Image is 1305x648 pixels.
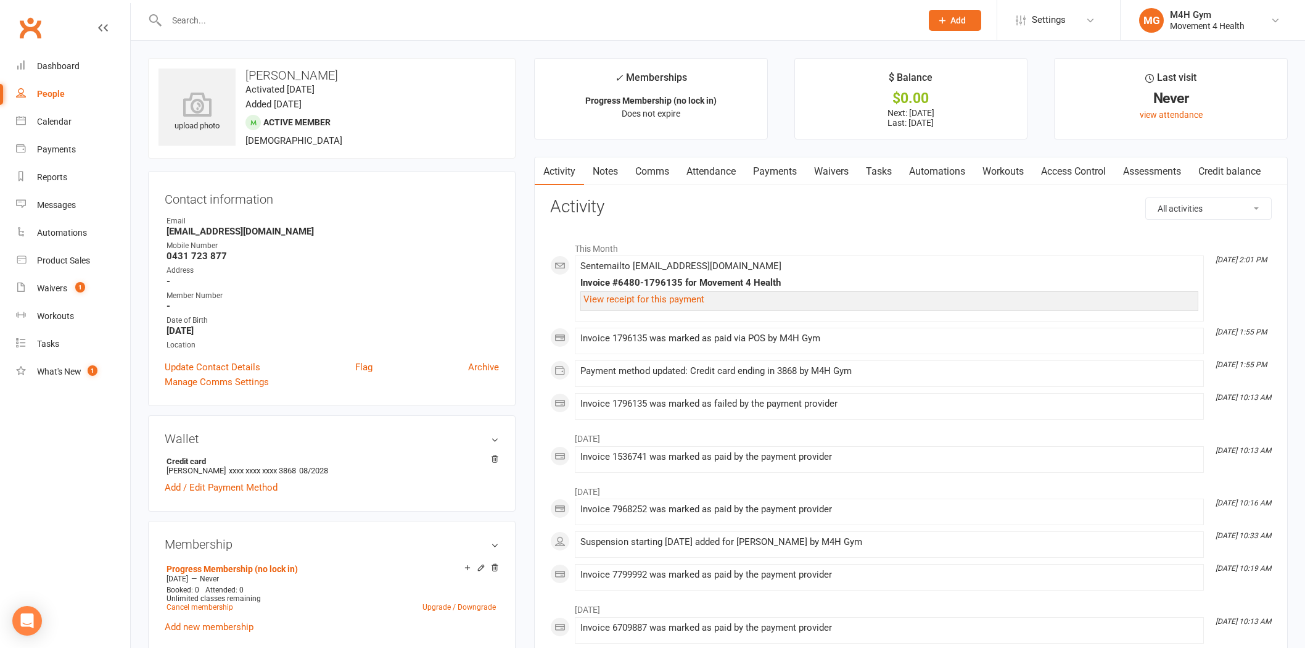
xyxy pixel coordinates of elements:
[165,432,499,446] h3: Wallet
[37,311,74,321] div: Workouts
[37,255,90,265] div: Product Sales
[627,157,678,186] a: Comms
[16,302,130,330] a: Workouts
[37,117,72,127] div: Calendar
[929,10,981,31] button: Add
[585,96,717,106] strong: Progress Membership (no lock in)
[580,399,1198,409] div: Invoice 1796135 was marked as failed by the payment provider
[167,276,499,287] strong: -
[167,315,499,326] div: Date of Birth
[1032,157,1114,186] a: Access Control
[165,375,269,389] a: Manage Comms Settings
[1216,499,1271,507] i: [DATE] 10:16 AM
[1216,328,1267,336] i: [DATE] 1:55 PM
[165,455,499,477] li: [PERSON_NAME]
[550,197,1272,217] h3: Activity
[744,157,805,186] a: Payments
[167,226,499,237] strong: [EMAIL_ADDRESS][DOMAIN_NAME]
[163,574,499,584] div: —
[468,360,499,375] a: Archive
[167,290,499,302] div: Member Number
[1066,92,1276,105] div: Never
[422,603,496,612] a: Upgrade / Downgrade
[1216,393,1271,402] i: [DATE] 10:13 AM
[584,157,627,186] a: Notes
[1139,8,1164,33] div: MG
[37,61,80,71] div: Dashboard
[205,586,244,594] span: Attended: 0
[583,294,704,305] a: View receipt for this payment
[167,594,261,603] span: Unlimited classes remaining
[37,144,76,154] div: Payments
[1170,20,1245,31] div: Movement 4 Health
[245,84,315,95] time: Activated [DATE]
[550,426,1272,446] li: [DATE]
[167,575,188,583] span: [DATE]
[16,52,130,80] a: Dashboard
[580,570,1198,580] div: Invoice 7799992 was marked as paid by the payment provider
[37,367,81,376] div: What's New
[1216,531,1271,540] i: [DATE] 10:33 AM
[167,215,499,227] div: Email
[200,575,219,583] span: Never
[535,157,584,186] a: Activity
[550,479,1272,499] li: [DATE]
[580,260,781,272] span: Sent email to [EMAIL_ADDRESS][DOMAIN_NAME]
[1216,617,1271,626] i: [DATE] 10:13 AM
[16,136,130,164] a: Payments
[1216,255,1267,264] i: [DATE] 2:01 PM
[580,333,1198,344] div: Invoice 1796135 was marked as paid via POS by M4H Gym
[37,200,76,210] div: Messages
[263,117,331,127] span: Active member
[16,219,130,247] a: Automations
[37,283,67,293] div: Waivers
[1216,564,1271,573] i: [DATE] 10:19 AM
[163,12,913,29] input: Search...
[299,466,328,475] span: 08/2028
[229,466,296,475] span: xxxx xxxx xxxx 3868
[1140,110,1203,120] a: view attendance
[622,109,680,118] span: Does not expire
[580,623,1198,633] div: Invoice 6709887 was marked as paid by the payment provider
[805,157,857,186] a: Waivers
[167,301,499,312] strong: -
[16,80,130,108] a: People
[550,597,1272,617] li: [DATE]
[355,360,373,375] a: Flag
[167,457,493,466] strong: Credit card
[75,282,85,293] span: 1
[806,108,1016,128] p: Next: [DATE] Last: [DATE]
[16,358,130,386] a: What's New1
[1032,6,1066,34] span: Settings
[16,330,130,358] a: Tasks
[158,92,236,133] div: upload photo
[857,157,900,186] a: Tasks
[16,275,130,302] a: Waivers 1
[16,247,130,275] a: Product Sales
[165,188,499,206] h3: Contact information
[1145,70,1196,92] div: Last visit
[550,236,1272,255] li: This Month
[1216,360,1267,369] i: [DATE] 1:55 PM
[158,69,505,82] h3: [PERSON_NAME]
[167,603,233,612] a: Cancel membership
[167,564,298,574] a: Progress Membership (no lock in)
[37,172,67,182] div: Reports
[580,278,1198,288] div: Invoice #6480-1796135 for Movement 4 Health
[245,135,342,146] span: [DEMOGRAPHIC_DATA]
[167,251,499,262] strong: 0431 723 877
[167,339,499,351] div: Location
[165,538,499,551] h3: Membership
[806,92,1016,105] div: $0.00
[167,325,499,336] strong: [DATE]
[615,70,687,93] div: Memberships
[165,621,253,633] a: Add new membership
[16,191,130,219] a: Messages
[900,157,974,186] a: Automations
[580,366,1198,376] div: Payment method updated: Credit card ending in 3868 by M4H Gym
[16,164,130,191] a: Reports
[16,108,130,136] a: Calendar
[167,586,199,594] span: Booked: 0
[37,339,59,349] div: Tasks
[15,12,46,43] a: Clubworx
